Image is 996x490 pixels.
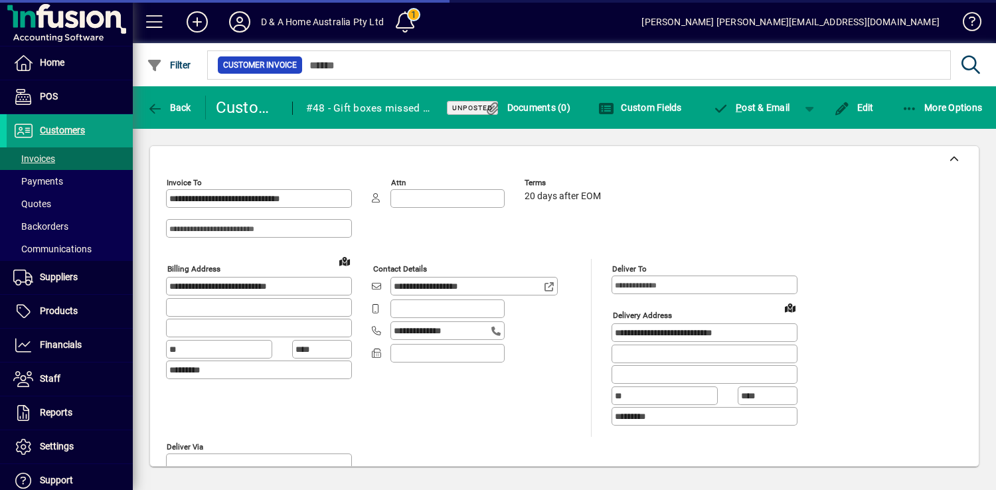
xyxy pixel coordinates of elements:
[334,250,355,272] a: View on map
[736,102,742,113] span: P
[40,91,58,102] span: POS
[898,96,986,120] button: More Options
[595,96,685,120] button: Custom Fields
[261,11,384,33] div: D & A Home Australia Pty Ltd
[7,238,133,260] a: Communications
[7,80,133,114] a: POS
[7,430,133,463] a: Settings
[598,102,682,113] span: Custom Fields
[7,396,133,430] a: Reports
[143,96,195,120] button: Back
[706,96,797,120] button: Post & Email
[13,221,68,232] span: Backorders
[7,295,133,328] a: Products
[167,178,202,187] mat-label: Invoice To
[40,441,74,451] span: Settings
[902,102,983,113] span: More Options
[306,98,430,119] div: #48 - Gift boxes missed from the original order of 24 mugs.
[176,10,218,34] button: Add
[133,96,206,120] app-page-header-button: Back
[481,96,574,120] button: Documents (0)
[7,147,133,170] a: Invoices
[953,3,979,46] a: Knowledge Base
[391,178,406,187] mat-label: Attn
[7,363,133,396] a: Staff
[7,261,133,294] a: Suppliers
[13,199,51,209] span: Quotes
[147,102,191,113] span: Back
[13,153,55,164] span: Invoices
[223,58,297,72] span: Customer Invoice
[40,272,78,282] span: Suppliers
[40,475,73,485] span: Support
[780,297,801,318] a: View on map
[7,193,133,215] a: Quotes
[7,215,133,238] a: Backorders
[40,407,72,418] span: Reports
[13,176,63,187] span: Payments
[13,244,92,254] span: Communications
[216,97,279,118] div: Customer Invoice
[525,179,604,187] span: Terms
[713,102,790,113] span: ost & Email
[7,46,133,80] a: Home
[218,10,261,34] button: Profile
[525,191,601,202] span: 20 days after EOM
[147,60,191,70] span: Filter
[40,305,78,316] span: Products
[40,125,85,135] span: Customers
[612,264,647,274] mat-label: Deliver To
[40,57,64,68] span: Home
[40,373,60,384] span: Staff
[452,104,493,112] span: Unposted
[7,329,133,362] a: Financials
[641,11,940,33] div: [PERSON_NAME] [PERSON_NAME][EMAIL_ADDRESS][DOMAIN_NAME]
[167,442,203,451] mat-label: Deliver via
[834,102,874,113] span: Edit
[40,339,82,350] span: Financials
[831,96,877,120] button: Edit
[484,102,570,113] span: Documents (0)
[7,170,133,193] a: Payments
[143,53,195,77] button: Filter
